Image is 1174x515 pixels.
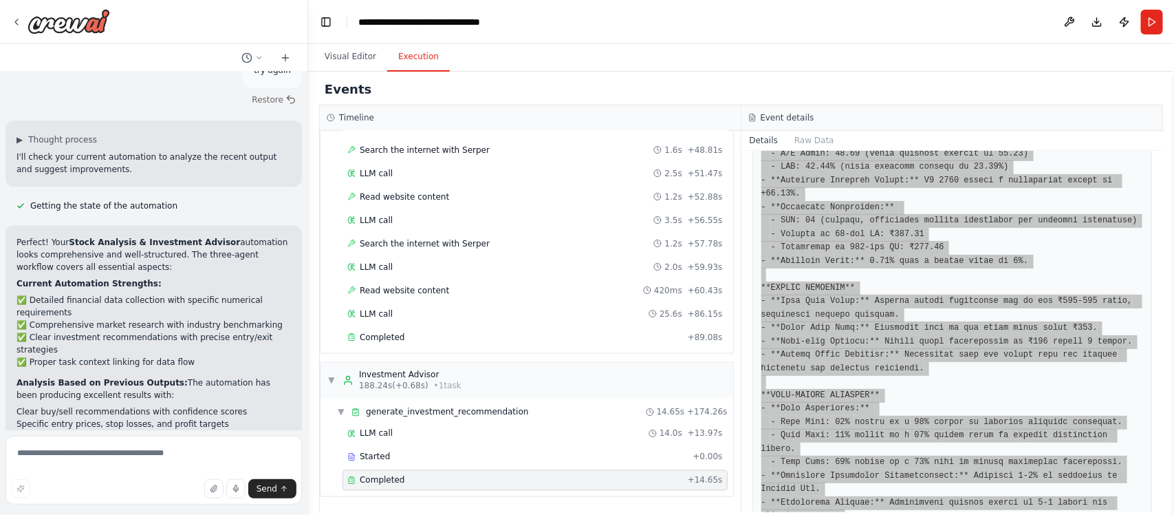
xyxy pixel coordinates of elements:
span: ▶ [17,134,23,145]
p: I'll check your current automation to analyze the recent output and suggest improvements. [17,151,291,176]
img: Logo [28,9,110,34]
span: + 57.78s [688,238,723,249]
span: 3.5s [664,215,682,226]
button: ▶Thought process [17,134,97,145]
span: ▼ [337,407,345,418]
span: 25.6s [660,308,682,319]
button: Send [248,479,296,498]
h3: Event details [761,112,814,123]
span: LLM call [360,308,393,319]
span: 1.2s [664,238,682,249]
span: LLM call [360,215,393,226]
span: + 13.97s [688,428,723,439]
span: 2.5s [664,168,682,179]
span: + 52.88s [688,191,723,202]
li: ✅ Clear investment recommendations with precise entry/exit strategies [17,331,291,356]
strong: Current Automation Strengths: [17,279,162,288]
button: Upload files [204,479,224,498]
span: generate_investment_recommendation [366,407,528,418]
span: Search the internet with Serper [360,238,490,249]
span: + 89.08s [688,332,723,343]
span: 1.6s [664,145,682,156]
span: LLM call [360,262,393,273]
nav: breadcrumb [358,15,517,29]
div: Investment Advisor [359,370,461,381]
button: Visual Editor [314,43,387,72]
span: ▼ [327,375,336,386]
button: Restore [246,90,302,109]
h3: Timeline [339,112,374,123]
li: Clear buy/sell recommendations with confidence scores [17,406,291,418]
span: + 86.15s [688,308,723,319]
li: ✅ Comprehensive market research with industry benchmarking [17,319,291,331]
li: Specific entry prices, stop losses, and profit targets [17,418,291,430]
span: + 48.81s [688,145,723,156]
span: LLM call [360,428,393,439]
button: Details [741,131,787,150]
span: • 1 task [434,381,461,392]
button: Raw Data [786,131,843,150]
span: Send [257,483,277,494]
span: Thought process [28,134,97,145]
span: Read website content [360,191,449,202]
span: Read website content [360,285,449,296]
h2: Events [325,80,371,99]
button: Click to speak your automation idea [226,479,246,498]
button: Improve this prompt [11,479,30,498]
span: Started [360,452,390,463]
span: 188.24s (+0.68s) [359,381,428,392]
span: + 14.65s [688,475,723,486]
button: Switch to previous chat [236,50,269,66]
span: Completed [360,332,404,343]
span: + 59.93s [688,262,723,273]
p: The automation has been producing excellent results with: [17,377,291,401]
span: LLM call [360,168,393,179]
span: 14.0s [660,428,682,439]
span: + 174.26s [687,407,727,418]
strong: Analysis Based on Previous Outputs: [17,378,188,388]
button: Start a new chat [274,50,296,66]
span: 14.65s [657,407,685,418]
span: 2.0s [664,262,682,273]
span: + 0.00s [693,452,722,463]
span: 420ms [654,285,682,296]
span: Completed [360,475,404,486]
span: + 56.55s [688,215,723,226]
p: Perfect! Your automation looks comprehensive and well-structured. The three-agent workflow covers... [17,236,291,273]
span: Getting the state of the automation [30,200,177,211]
span: + 60.43s [688,285,723,296]
button: Hide left sidebar [316,12,336,32]
span: Search the internet with Serper [360,145,490,156]
li: ✅ Detailed financial data collection with specific numerical requirements [17,294,291,319]
span: + 51.47s [688,168,723,179]
strong: Stock Analysis & Investment Advisor [69,238,240,247]
li: ✅ Proper task context linking for data flow [17,356,291,368]
button: Execution [387,43,450,72]
span: 1.2s [664,191,682,202]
